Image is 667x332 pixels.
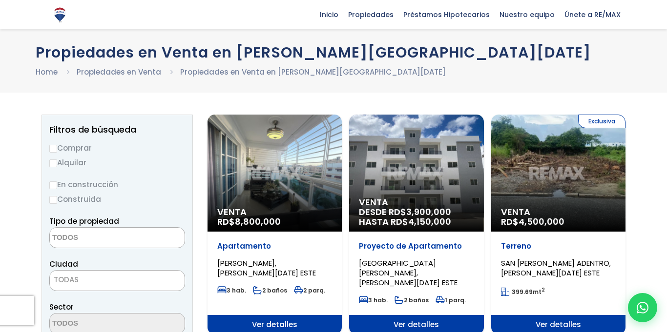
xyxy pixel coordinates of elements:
span: RD$ [217,215,281,228]
h1: Propiedades en Venta en [PERSON_NAME][GEOGRAPHIC_DATA][DATE] [36,44,631,61]
span: Ciudad [49,259,78,269]
img: Logo de REMAX [51,6,68,23]
span: 2 baños [253,286,287,294]
label: En construcción [49,178,185,191]
span: Nuestro equipo [495,7,560,22]
span: Venta [501,207,616,217]
span: 4,150,000 [408,215,451,228]
input: Construida [49,196,57,204]
span: 399.69 [512,288,533,296]
h2: Filtros de búsqueda [49,125,185,135]
label: Alquilar [49,156,185,169]
label: Comprar [49,142,185,154]
label: Construida [49,193,185,205]
a: Propiedades en Venta [77,67,161,77]
span: Sector [49,302,74,312]
span: TODAS [49,270,185,291]
span: RD$ [501,215,564,228]
textarea: Search [50,228,145,249]
a: Home [36,67,58,77]
input: Comprar [49,145,57,153]
span: 8,800,000 [235,215,281,228]
p: Terreno [501,241,616,251]
li: Propiedades en Venta en [PERSON_NAME][GEOGRAPHIC_DATA][DATE] [180,66,446,78]
input: En construcción [49,181,57,189]
span: Propiedades [343,7,398,22]
span: Venta [359,197,474,207]
span: Préstamos Hipotecarios [398,7,495,22]
span: 3,900,000 [406,206,451,218]
span: TODAS [54,274,79,285]
span: 2 baños [395,296,429,304]
span: Inicio [315,7,343,22]
span: 2 parq. [294,286,325,294]
span: mt [501,288,545,296]
span: Venta [217,207,332,217]
span: [PERSON_NAME], [PERSON_NAME][DATE] ESTE [217,258,316,278]
span: 1 parq. [436,296,466,304]
span: 3 hab. [217,286,246,294]
span: DESDE RD$ [359,207,474,227]
p: Proyecto de Apartamento [359,241,474,251]
span: TODAS [50,273,185,287]
span: HASTA RD$ [359,217,474,227]
p: Apartamento [217,241,332,251]
input: Alquilar [49,159,57,167]
span: 3 hab. [359,296,388,304]
span: Exclusiva [578,115,625,128]
span: SAN [PERSON_NAME] ADENTRO, [PERSON_NAME][DATE] ESTE [501,258,611,278]
span: Tipo de propiedad [49,216,119,226]
span: Únete a RE/MAX [560,7,625,22]
sup: 2 [542,286,545,293]
span: [GEOGRAPHIC_DATA][PERSON_NAME], [PERSON_NAME][DATE] ESTE [359,258,458,288]
span: 4,500,000 [519,215,564,228]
